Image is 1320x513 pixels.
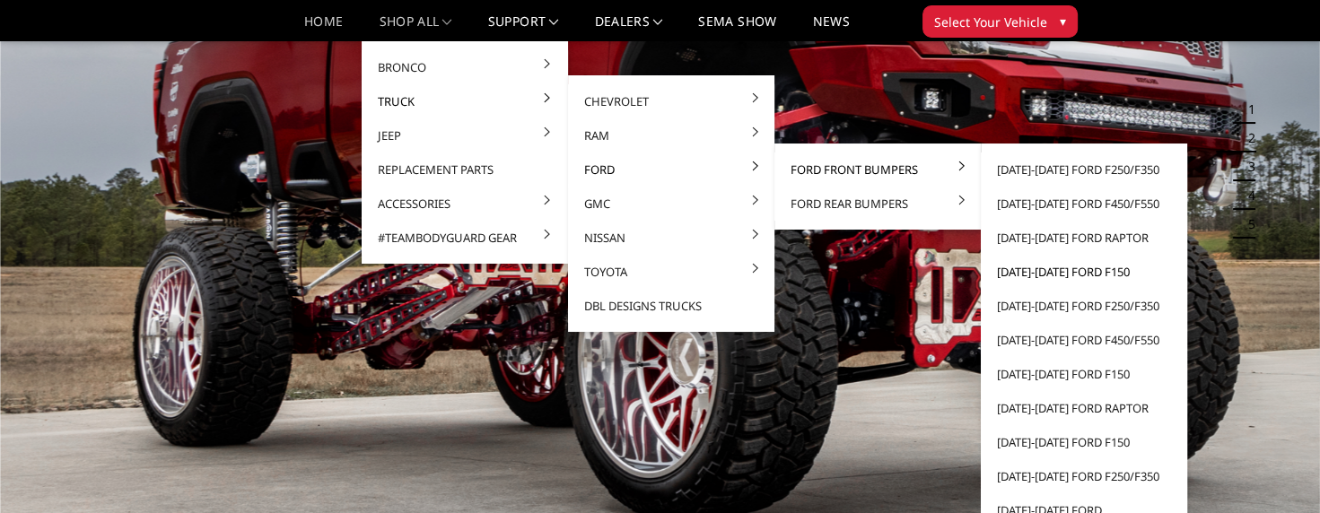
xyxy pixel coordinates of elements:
a: Replacement Parts [369,152,561,187]
a: [DATE]-[DATE] Ford F150 [988,357,1180,391]
a: [DATE]-[DATE] Ford F450/F550 [988,323,1180,357]
a: Ford Front Bumpers [782,152,974,187]
span: Select Your Vehicle [934,13,1047,31]
button: 1 of 5 [1237,95,1255,124]
a: #TeamBodyguard Gear [369,221,561,255]
a: Home [304,15,343,41]
a: Accessories [369,187,561,221]
a: shop all [380,15,452,41]
a: [DATE]-[DATE] Ford F250/F350 [988,289,1180,323]
a: News [812,15,849,41]
button: Select Your Vehicle [922,5,1078,38]
a: Toyota [575,255,767,289]
a: Truck [369,84,561,118]
a: Dealers [595,15,663,41]
a: [DATE]-[DATE] Ford F250/F350 [988,152,1180,187]
button: 3 of 5 [1237,152,1255,181]
a: DBL Designs Trucks [575,289,767,323]
a: Support [488,15,559,41]
a: Chevrolet [575,84,767,118]
button: 5 of 5 [1237,210,1255,239]
a: Jeep [369,118,561,152]
button: 4 of 5 [1237,181,1255,210]
a: [DATE]-[DATE] Ford F150 [988,425,1180,459]
span: ▾ [1060,12,1066,30]
a: [DATE]-[DATE] Ford F150 [988,255,1180,289]
a: GMC [575,187,767,221]
a: Ford Rear Bumpers [782,187,974,221]
a: [DATE]-[DATE] Ford Raptor [988,221,1180,255]
a: Bronco [369,50,561,84]
a: [DATE]-[DATE] Ford F250/F350 [988,459,1180,493]
iframe: Chat Widget [1230,427,1320,513]
a: SEMA Show [698,15,776,41]
a: [DATE]-[DATE] Ford F450/F550 [988,187,1180,221]
a: Ford [575,152,767,187]
a: Nissan [575,221,767,255]
a: [DATE]-[DATE] Ford Raptor [988,391,1180,425]
a: Ram [575,118,767,152]
button: 2 of 5 [1237,124,1255,152]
